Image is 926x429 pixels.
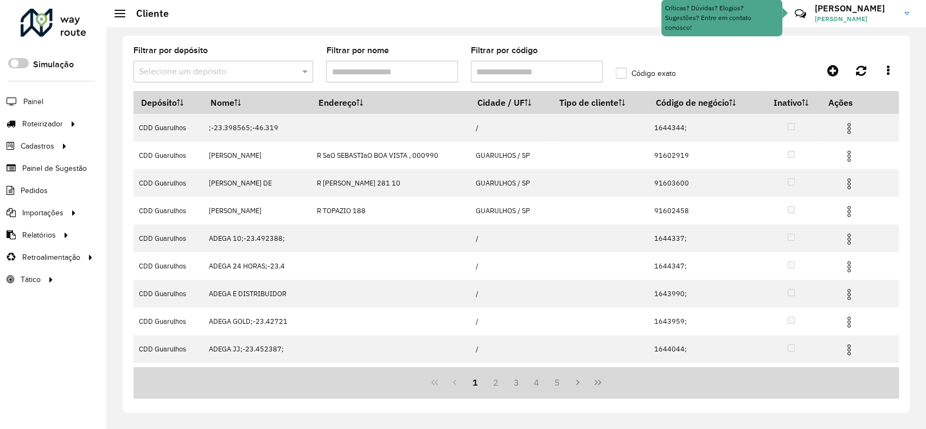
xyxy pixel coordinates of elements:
[815,14,896,24] span: [PERSON_NAME]
[203,252,311,280] td: ADEGA 24 HORAS;-23.4
[203,91,311,114] th: Nome
[133,197,203,225] td: CDD Guarulhos
[22,229,56,241] span: Relatórios
[133,142,203,169] td: CDD Guarulhos
[470,114,552,142] td: /
[616,68,676,79] label: Código exato
[203,335,311,363] td: ADEGA JJ;-23.452387;
[486,372,506,393] button: 2
[470,91,552,114] th: Cidade / UF
[203,363,311,390] td: ADEGA MJ;-23.482043;
[21,274,41,285] span: Tático
[22,163,87,174] span: Painel de Sugestão
[33,58,74,71] label: Simulação
[470,252,552,280] td: /
[133,225,203,252] td: CDD Guarulhos
[203,197,311,225] td: [PERSON_NAME]
[470,363,552,390] td: /
[470,142,552,169] td: GUARULHOS / SP
[203,308,311,335] td: ADEGA GOLD;-23.42721
[648,114,762,142] td: 1644344;
[648,252,762,280] td: 1644347;
[203,142,311,169] td: [PERSON_NAME]
[22,118,63,130] span: Roteirizador
[470,280,552,308] td: /
[125,8,169,20] h2: Cliente
[648,142,762,169] td: 91602919
[22,207,63,219] span: Importações
[648,91,762,114] th: Código de negócio
[648,197,762,225] td: 91602458
[23,96,43,107] span: Painel
[203,169,311,197] td: [PERSON_NAME] DE
[648,225,762,252] td: 1644337;
[648,280,762,308] td: 1643990;
[648,169,762,197] td: 91603600
[547,372,567,393] button: 5
[22,252,80,263] span: Retroalimentação
[470,308,552,335] td: /
[648,363,762,390] td: 1644328;
[133,91,203,114] th: Depósito
[133,114,203,142] td: CDD Guarulhos
[133,308,203,335] td: CDD Guarulhos
[203,114,311,142] td: ;-23.398565;-46.319
[133,363,203,390] td: CDD Guarulhos
[203,280,311,308] td: ADEGA E DISTRIBUIDOR
[311,197,470,225] td: R TOPAZIO 188
[789,2,812,25] a: Contato Rápido
[821,91,886,114] th: Ações
[587,372,608,393] button: Last Page
[465,372,486,393] button: 1
[311,91,470,114] th: Endereço
[470,225,552,252] td: /
[471,44,538,57] label: Filtrar por código
[311,169,470,197] td: R [PERSON_NAME] 281 10
[21,140,54,152] span: Cadastros
[470,169,552,197] td: GUARULHOS / SP
[203,225,311,252] td: ADEGA 10;-23.492388;
[133,280,203,308] td: CDD Guarulhos
[526,372,547,393] button: 4
[648,308,762,335] td: 1643959;
[567,372,588,393] button: Next Page
[552,91,648,114] th: Tipo de cliente
[326,44,388,57] label: Filtrar por nome
[133,252,203,280] td: CDD Guarulhos
[815,3,896,14] h3: [PERSON_NAME]
[506,372,527,393] button: 3
[21,185,48,196] span: Pedidos
[761,91,820,114] th: Inativo
[470,335,552,363] td: /
[470,197,552,225] td: GUARULHOS / SP
[133,169,203,197] td: CDD Guarulhos
[648,335,762,363] td: 1644044;
[311,142,470,169] td: R SaO SEBASTIaO BOA VISTA , 000990
[133,335,203,363] td: CDD Guarulhos
[133,44,208,57] label: Filtrar por depósito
